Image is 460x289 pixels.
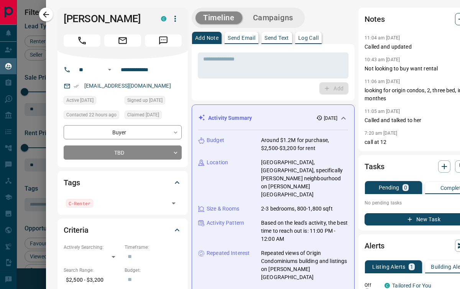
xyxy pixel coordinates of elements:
[64,244,121,251] p: Actively Searching:
[105,65,114,74] button: Open
[261,249,348,281] p: Repeated views of Origin Condominiums building and listings on [PERSON_NAME][GEOGRAPHIC_DATA]
[64,34,100,47] span: Call
[207,205,240,213] p: Size & Rooms
[365,282,380,289] p: Off
[245,11,301,24] button: Campaigns
[127,111,159,119] span: Claimed [DATE]
[365,131,397,136] p: 7:20 am [DATE]
[84,83,171,89] a: [EMAIL_ADDRESS][DOMAIN_NAME]
[324,115,338,122] p: [DATE]
[365,57,400,62] p: 10:43 am [DATE]
[64,176,80,189] h2: Tags
[64,125,182,139] div: Buyer
[195,11,242,24] button: Timeline
[365,160,384,173] h2: Tasks
[365,79,400,84] p: 11:06 am [DATE]
[207,158,228,167] p: Location
[64,274,121,286] p: $2,500 - $3,200
[69,199,90,207] span: C-Renter
[64,111,121,121] div: Thu Sep 11 2025
[64,96,121,107] div: Thu Sep 11 2025
[392,282,431,289] a: Tailored For You
[198,111,348,125] div: Activity Summary[DATE]
[365,109,400,114] p: 11:05 am [DATE]
[261,205,333,213] p: 2-3 bedrooms, 800-1,800 sqft
[207,219,244,227] p: Activity Pattern
[127,96,163,104] span: Signed up [DATE]
[228,35,255,41] p: Send Email
[365,13,384,25] h2: Notes
[145,34,182,47] span: Message
[404,185,407,190] p: 0
[298,35,319,41] p: Log Call
[372,264,406,269] p: Listing Alerts
[365,240,384,252] h2: Alerts
[264,35,289,41] p: Send Text
[195,35,219,41] p: Add Note
[207,249,250,257] p: Repeated Interest
[208,114,252,122] p: Activity Summary
[125,244,182,251] p: Timeframe:
[74,83,79,89] svg: Email Verified
[66,96,94,104] span: Active [DATE]
[125,96,182,107] div: Tue Jun 25 2024
[125,111,182,121] div: Mon Sep 08 2025
[410,264,413,269] p: 1
[64,173,182,192] div: Tags
[384,283,390,288] div: condos.ca
[66,111,117,119] span: Contacted 22 hours ago
[261,136,348,152] p: Around $1.2M for purchase, $2,500-$3,200 for rent
[261,158,348,199] p: [GEOGRAPHIC_DATA], [GEOGRAPHIC_DATA], specifically [PERSON_NAME] neighbourhood on [PERSON_NAME][G...
[64,221,182,239] div: Criteria
[125,267,182,274] p: Budget:
[379,185,399,190] p: Pending
[168,198,179,209] button: Open
[365,35,400,41] p: 11:04 am [DATE]
[207,136,224,144] p: Budget
[64,145,182,160] div: TBD
[261,219,348,243] p: Based on the lead's activity, the best time to reach out is: 11:00 PM - 12:00 AM
[64,13,149,25] h1: [PERSON_NAME]
[64,267,121,274] p: Search Range:
[161,16,166,21] div: condos.ca
[64,224,89,236] h2: Criteria
[104,34,141,47] span: Email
